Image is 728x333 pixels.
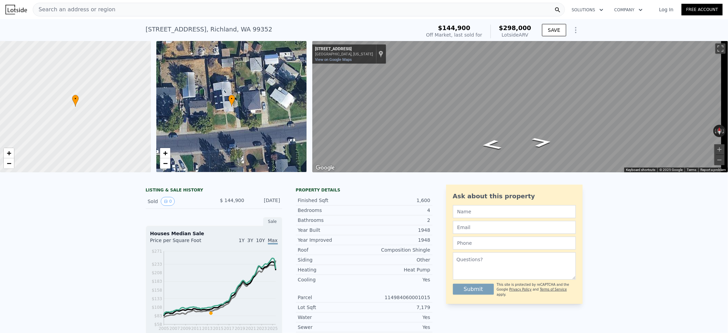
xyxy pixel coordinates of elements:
div: Bathrooms [298,217,364,224]
div: Water [298,314,364,321]
span: 3Y [247,238,253,243]
input: Phone [453,237,576,250]
div: Price per Square Foot [150,237,214,248]
tspan: $233 [152,262,162,267]
tspan: 2015 [213,326,224,331]
span: • [72,96,79,102]
div: [STREET_ADDRESS] [315,46,373,52]
div: Cooling [298,276,364,283]
tspan: $208 [152,270,162,275]
a: Open this area in Google Maps (opens a new window) [314,163,337,172]
div: Off Market, last sold for [426,31,482,38]
a: Zoom in [4,148,14,158]
div: Heating [298,266,364,273]
a: Free Account [682,4,723,15]
div: • [228,95,235,107]
div: This site is protected by reCAPTCHA and the Google and apply. [497,282,575,297]
button: Reset the view [717,125,722,137]
div: [STREET_ADDRESS] , Richland , WA 99352 [146,25,272,34]
img: Lotside [5,5,27,14]
button: Zoom out [714,155,725,165]
button: Company [609,4,648,16]
div: Sale [263,217,282,226]
div: [GEOGRAPHIC_DATA], [US_STATE] [315,52,373,56]
div: Yes [364,276,430,283]
img: Google [314,163,337,172]
span: Search an address or region [33,5,115,14]
div: Parcel [298,294,364,301]
div: Composition Shingle [364,247,430,253]
button: Solutions [566,4,609,16]
tspan: 2023 [256,326,267,331]
a: Zoom out [4,158,14,169]
div: Lot Sqft [298,304,364,311]
tspan: 2013 [202,326,213,331]
div: Roof [298,247,364,253]
input: Email [453,221,576,234]
button: View historical data [161,197,175,206]
a: Terms of Service [540,288,567,291]
tspan: 2021 [245,326,256,331]
tspan: $183 [152,279,162,284]
a: Show location on map [379,50,383,58]
div: 1948 [364,227,430,234]
a: View on Google Maps [315,57,352,62]
span: 10Y [256,238,265,243]
span: − [163,159,167,168]
button: Rotate counterclockwise [713,125,717,137]
div: LISTING & SALE HISTORY [146,187,282,194]
div: Houses Median Sale [150,230,278,237]
div: Property details [296,187,432,193]
button: Rotate clockwise [722,125,726,137]
div: Map [312,41,728,172]
tspan: $158 [152,288,162,293]
div: Yes [364,324,430,331]
tspan: $271 [152,249,162,254]
tspan: 2005 [158,326,169,331]
tspan: $58 [154,322,162,327]
span: + [163,149,167,157]
div: 1,600 [364,197,430,204]
button: Submit [453,284,494,295]
tspan: $83 [154,314,162,318]
tspan: 2011 [191,326,202,331]
path: Go East, Abbot St [524,135,560,149]
a: Log In [651,6,682,13]
div: 7,179 [364,304,430,311]
div: [DATE] [250,197,280,206]
div: Other [364,256,430,263]
div: 4 [364,207,430,214]
button: Show Options [569,23,583,37]
tspan: 2025 [267,326,278,331]
span: $ 144,900 [220,198,244,203]
span: Max [268,238,278,244]
div: Year Built [298,227,364,234]
path: Go West, Abbot St [473,138,510,152]
span: + [7,149,11,157]
div: Street View [312,41,728,172]
a: Report a problem [700,168,726,172]
div: Ask about this property [453,191,576,201]
span: • [228,96,235,102]
span: − [7,159,11,168]
span: © 2025 Google [659,168,683,172]
span: 1Y [239,238,244,243]
span: $298,000 [499,24,531,31]
div: 2 [364,217,430,224]
div: Sold [148,197,209,206]
tspan: $133 [152,296,162,301]
tspan: 2007 [169,326,180,331]
div: Lotside ARV [499,31,531,38]
div: 114984060001015 [364,294,430,301]
a: Zoom in [160,148,170,158]
div: 1948 [364,237,430,243]
tspan: $108 [152,305,162,310]
tspan: 2009 [180,326,191,331]
button: Zoom in [714,144,725,155]
button: SAVE [542,24,566,36]
div: Year Improved [298,237,364,243]
a: Terms (opens in new tab) [687,168,696,172]
div: Finished Sqft [298,197,364,204]
span: $144,900 [438,24,470,31]
a: Zoom out [160,158,170,169]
